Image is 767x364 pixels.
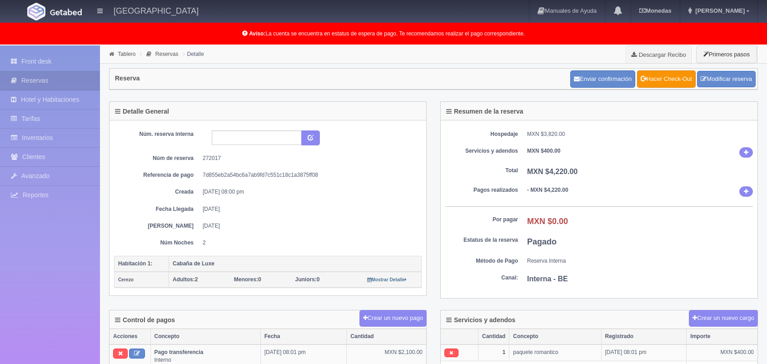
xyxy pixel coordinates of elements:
[445,236,518,244] dt: Estatus de la reserva
[173,276,195,283] strong: Adultos:
[687,329,757,344] th: Importe
[121,205,194,213] dt: Fecha Llegada
[114,5,199,16] h4: [GEOGRAPHIC_DATA]
[445,147,518,155] dt: Servicios y adendos
[115,108,169,115] h4: Detalle General
[445,130,518,138] dt: Hospedaje
[27,3,45,20] img: Getabed
[115,75,140,82] h4: Reserva
[446,317,515,324] h4: Servicios y adendos
[150,329,260,344] th: Concepto
[503,349,506,355] b: 1
[203,239,415,247] dd: 2
[601,329,687,344] th: Registrado
[121,155,194,162] dt: Núm de reserva
[121,239,194,247] dt: Núm Noches
[697,71,756,88] a: Modificar reserva
[527,148,560,154] b: MXN $400.00
[445,274,518,282] dt: Canal:
[169,256,422,272] th: Cabaña de Luxe
[626,45,691,64] a: Descargar Recibo
[445,257,518,265] dt: Método de Pago
[115,317,175,324] h4: Control de pagos
[527,237,557,246] b: Pagado
[203,155,415,162] dd: 272017
[478,329,509,344] th: Cantidad
[203,222,415,230] dd: [DATE]
[110,329,150,344] th: Acciones
[527,217,568,226] b: MXN $0.00
[121,171,194,179] dt: Referencia de pago
[637,70,696,88] a: Hacer Check-Out
[527,275,568,283] b: Interna - BE
[367,276,407,283] a: Mostrar Detalle
[154,349,204,355] b: Pago transferencia
[118,277,134,282] small: Cerezo
[446,108,523,115] h4: Resumen de la reserva
[687,344,757,361] td: MXN $400.00
[689,310,758,327] button: Crear un nuevo cargo
[50,9,82,15] img: Getabed
[203,171,415,179] dd: 7d855eb2a54bc6a7ab9fd7c551c18c1a3875ff08
[693,7,745,14] span: [PERSON_NAME]
[121,188,194,196] dt: Creada
[527,187,568,193] b: - MXN $4,220.00
[696,45,757,63] button: Primeros pasos
[445,216,518,224] dt: Por pagar
[359,310,427,327] button: Crear un nuevo pago
[639,7,671,14] b: Monedas
[367,277,407,282] small: Mostrar Detalle
[509,329,601,344] th: Concepto
[203,188,415,196] dd: [DATE] 08:00 pm
[234,276,258,283] strong: Menores:
[173,276,198,283] span: 2
[570,70,635,88] button: Enviar confirmación
[118,51,135,57] a: Tablero
[121,130,194,138] dt: Núm. reserva interna
[155,51,179,57] a: Reservas
[203,205,415,213] dd: [DATE]
[234,276,261,283] span: 0
[445,186,518,194] dt: Pagos realizados
[249,30,265,37] b: Aviso:
[260,329,347,344] th: Fecha
[527,257,753,265] dd: Reserva Interna
[445,167,518,175] dt: Total
[347,329,426,344] th: Cantidad
[601,344,687,361] td: [DATE] 08:01 pm
[527,168,578,175] b: MXN $4,220.00
[513,349,558,355] span: paquete romantico
[527,130,753,138] dd: MXN $3,820.00
[295,276,320,283] span: 0
[118,260,152,267] b: Habitación 1:
[295,276,317,283] strong: Juniors:
[121,222,194,230] dt: [PERSON_NAME]
[181,50,206,58] li: Detalle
